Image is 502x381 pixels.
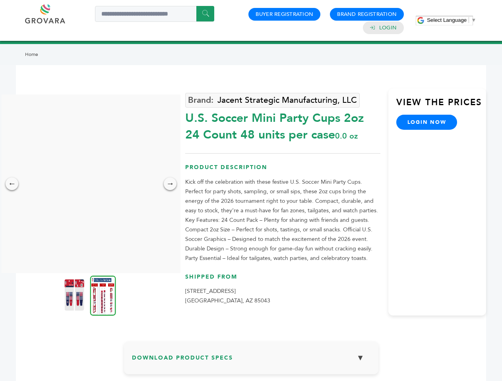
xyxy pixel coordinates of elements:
[185,177,380,263] p: Kick off the celebration with these festive U.S. Soccer Mini Party Cups. Perfect for party shots,...
[64,279,84,311] img: U.S. Soccer Mini Party Cups – 2oz, 24 Count 48 units per case 0.0 oz
[337,11,397,18] a: Brand Registration
[379,24,397,31] a: Login
[256,11,313,18] a: Buyer Registration
[6,177,18,190] div: ←
[185,287,380,306] p: [STREET_ADDRESS] [GEOGRAPHIC_DATA], AZ 85043
[185,106,380,143] div: U.S. Soccer Mini Party Cups 2oz 24 Count 48 units per case
[396,96,486,115] h3: View the Prices
[95,6,214,22] input: Search a product or brand...
[351,349,370,366] button: ▼
[185,273,380,287] h3: Shipped From
[164,177,176,190] div: →
[132,349,370,372] h3: Download Product Specs
[469,17,469,23] span: ​
[427,17,476,23] a: Select Language​
[185,93,360,108] a: Jacent Strategic Manufacturing, LLC
[471,17,476,23] span: ▼
[185,164,380,177] h3: Product Description
[25,51,38,58] a: Home
[427,17,467,23] span: Select Language
[335,131,358,141] span: 0.0 oz
[396,115,457,130] a: login now
[90,275,116,316] img: U.S. Soccer Mini Party Cups – 2oz, 24 Count 48 units per case 0.0 oz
